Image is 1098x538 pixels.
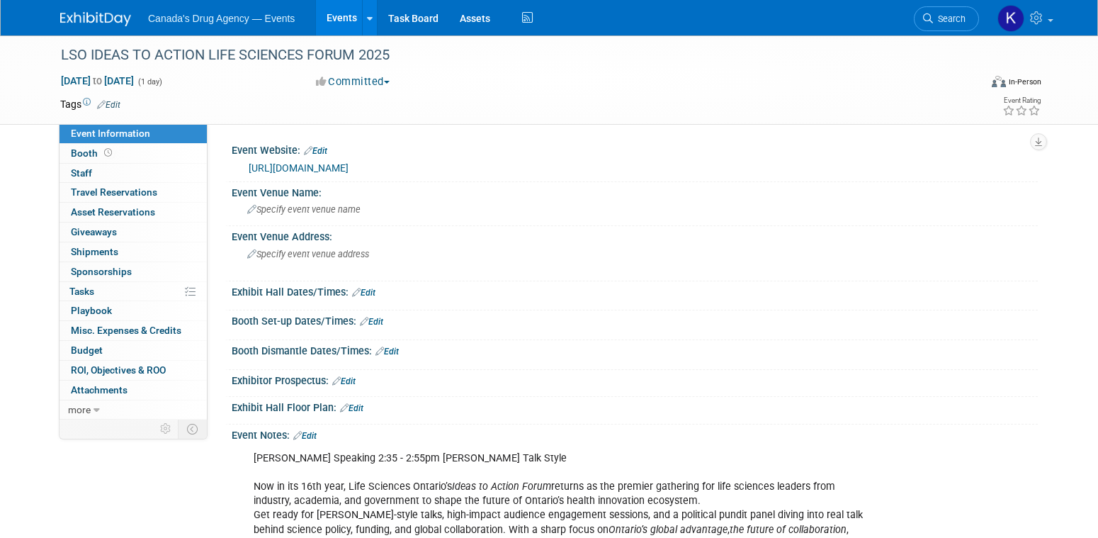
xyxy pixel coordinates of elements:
div: Event Notes: [232,425,1038,443]
a: Edit [332,376,356,386]
a: Edit [304,146,327,156]
span: Canada's Drug Agency — Events [148,13,295,24]
span: Event Information [71,128,150,139]
span: Search [933,13,966,24]
div: Event Venue Address: [232,226,1038,244]
div: Exhibit Hall Floor Plan: [232,397,1038,415]
span: Staff [71,167,92,179]
a: [URL][DOMAIN_NAME] [249,162,349,174]
a: Misc. Expenses & Credits [60,321,207,340]
i: Ontario’s global advantage [609,524,728,536]
span: Tasks [69,286,94,297]
a: Edit [340,403,363,413]
span: Travel Reservations [71,186,157,198]
span: Budget [71,344,103,356]
td: Toggle Event Tabs [179,420,208,438]
div: Exhibitor Prospectus: [232,370,1038,388]
a: more [60,400,207,420]
a: Attachments [60,381,207,400]
a: Budget [60,341,207,360]
img: Format-Inperson.png [992,76,1006,87]
div: Event Rating [1002,97,1041,104]
a: Edit [360,317,383,327]
div: Booth Dismantle Dates/Times: [232,340,1038,359]
span: Specify event venue address [247,249,369,259]
a: Event Information [60,124,207,143]
a: Travel Reservations [60,183,207,202]
a: Asset Reservations [60,203,207,222]
a: Shipments [60,242,207,262]
span: Sponsorships [71,266,132,277]
div: Exhibit Hall Dates/Times: [232,281,1038,300]
span: Booth not reserved yet [101,147,115,158]
span: ROI, Objectives & ROO [71,364,166,376]
span: Specify event venue name [247,204,361,215]
span: Attachments [71,384,128,396]
span: Giveaways [71,226,117,237]
i: the future of collaboration [730,524,847,536]
span: Misc. Expenses & Credits [71,325,181,336]
img: Kristen Trevisan [997,5,1024,32]
a: Booth [60,144,207,163]
a: Sponsorships [60,262,207,281]
span: (1 day) [137,77,162,86]
a: Tasks [60,282,207,301]
span: to [91,75,104,86]
div: In-Person [1008,77,1041,87]
a: ROI, Objectives & ROO [60,361,207,380]
a: Staff [60,164,207,183]
div: Event Website: [232,140,1038,158]
div: Booth Set-up Dates/Times: [232,310,1038,329]
span: Shipments [71,246,118,257]
img: ExhibitDay [60,12,131,26]
span: [DATE] [DATE] [60,74,135,87]
a: Edit [375,347,399,357]
div: LSO IDEAS TO ACTION LIFE SCIENCES FORUM 2025 [56,43,958,68]
span: Playbook [71,305,112,316]
a: Edit [293,431,317,441]
button: Committed [311,74,395,89]
a: Edit [97,100,120,110]
td: Tags [60,97,120,111]
div: Event Venue Name: [232,182,1038,200]
a: Edit [352,288,375,298]
span: more [68,404,91,415]
span: Booth [71,147,115,159]
div: Event Format [895,74,1041,95]
i: Ideas to Action Forum [452,481,551,493]
a: Search [914,6,979,31]
td: Personalize Event Tab Strip [154,420,179,438]
a: Giveaways [60,223,207,242]
a: Playbook [60,301,207,320]
span: Asset Reservations [71,206,155,218]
